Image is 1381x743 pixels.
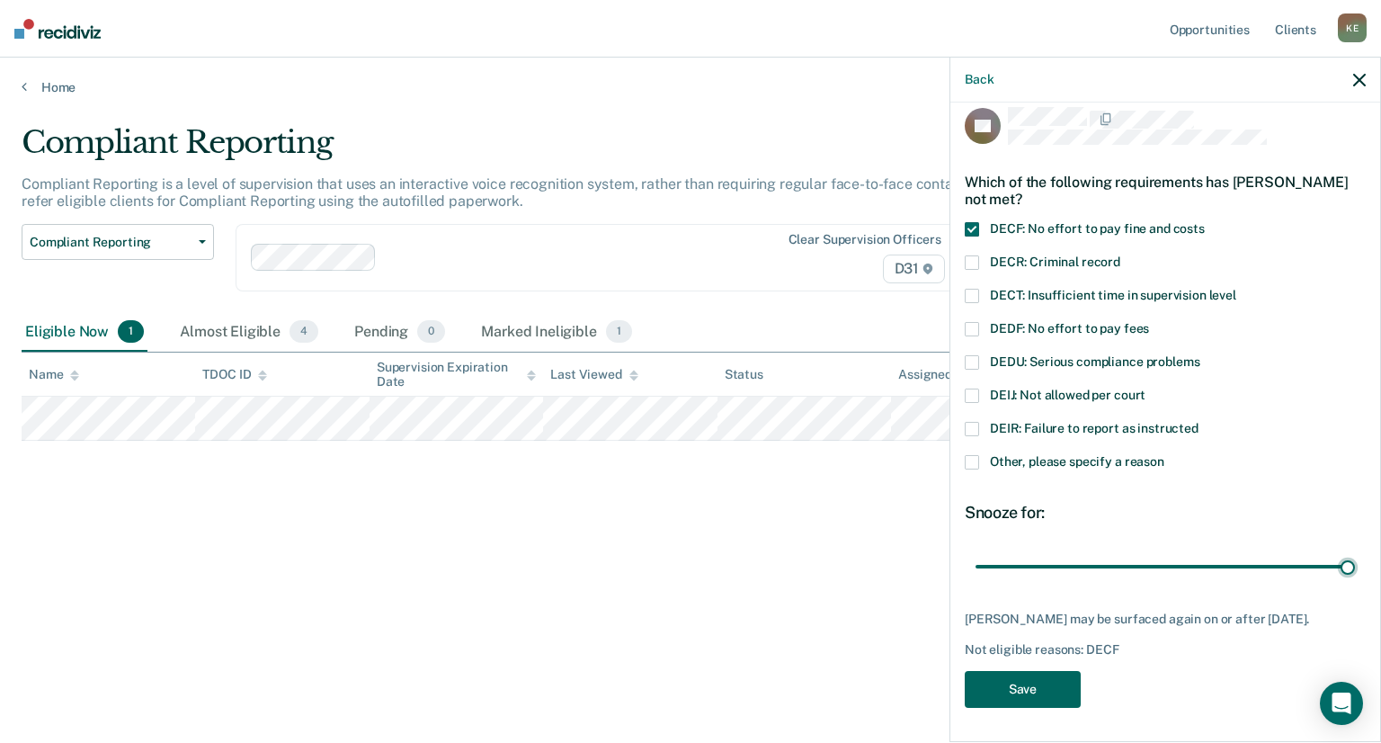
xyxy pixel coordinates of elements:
[176,313,322,353] div: Almost Eligible
[202,367,267,382] div: TDOC ID
[377,360,536,390] div: Supervision Expiration Date
[1338,13,1367,42] div: K E
[29,367,79,382] div: Name
[990,321,1149,336] span: DEDF: No effort to pay fees
[477,313,636,353] div: Marked Ineligible
[550,367,637,382] div: Last Viewed
[883,255,945,283] span: D31
[990,354,1199,369] span: DEDU: Serious compliance problems
[965,612,1366,627] div: [PERSON_NAME] may be surfaced again on or after [DATE].
[725,367,763,382] div: Status
[965,159,1366,222] div: Which of the following requirements has [PERSON_NAME] not met?
[30,235,192,250] span: Compliant Reporting
[990,255,1120,269] span: DECR: Criminal record
[965,503,1366,523] div: Snooze for:
[990,421,1198,435] span: DEIR: Failure to report as instructed
[14,19,101,39] img: Recidiviz
[990,221,1205,236] span: DECF: No effort to pay fine and costs
[290,320,318,344] span: 4
[789,232,941,247] div: Clear supervision officers
[990,288,1236,302] span: DECT: Insufficient time in supervision level
[965,642,1366,658] div: Not eligible reasons: DECF
[965,72,993,87] button: Back
[351,313,449,353] div: Pending
[22,124,1057,175] div: Compliant Reporting
[965,671,1081,708] button: Save
[118,320,144,344] span: 1
[22,79,1359,95] a: Home
[898,367,983,382] div: Assigned to
[22,175,1055,210] p: Compliant Reporting is a level of supervision that uses an interactive voice recognition system, ...
[22,313,147,353] div: Eligible Now
[990,454,1164,469] span: Other, please specify a reason
[417,320,445,344] span: 0
[1320,682,1363,725] div: Open Intercom Messenger
[990,388,1145,402] span: DEIJ: Not allowed per court
[606,320,632,344] span: 1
